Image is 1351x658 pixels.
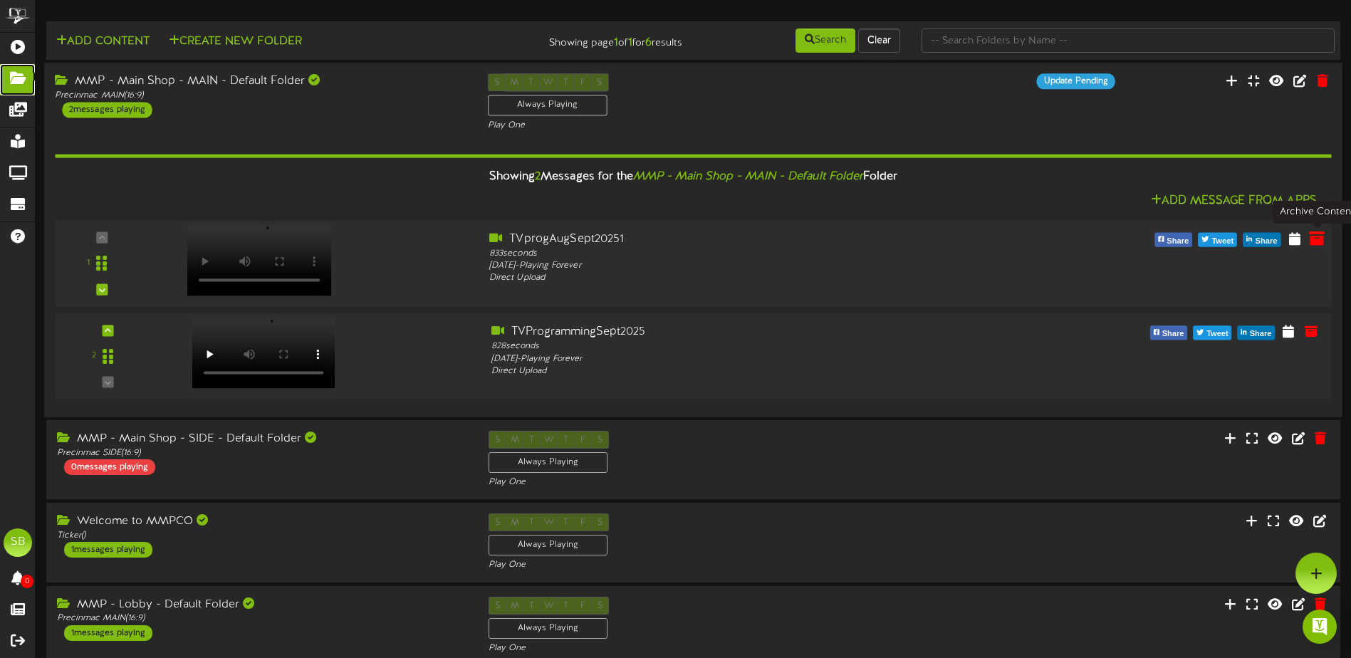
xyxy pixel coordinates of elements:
[489,231,1005,247] div: TVprogAugSept20251
[488,95,607,115] div: Always Playing
[489,559,899,571] div: Play One
[633,170,863,183] i: MMP - Main Shop - MAIN - Default Folder
[645,36,652,49] strong: 6
[44,162,1342,192] div: Showing Messages for the Folder
[1303,610,1337,644] div: Open Intercom Messenger
[1154,233,1192,247] button: Share
[858,28,900,53] button: Clear
[491,352,1002,365] div: [DATE] - Playing Forever
[796,28,855,53] button: Search
[1253,234,1280,249] span: Share
[55,73,466,90] div: MMP - Main Shop - MAIN - Default Folder
[64,625,152,641] div: 1 messages playing
[1204,327,1231,343] span: Tweet
[628,36,632,49] strong: 1
[57,597,467,613] div: MMP - Lobby - Default Folder
[1164,234,1191,249] span: Share
[1247,327,1275,343] span: Share
[489,618,607,639] div: Always Playing
[1198,233,1237,247] button: Tweet
[1238,326,1276,340] button: Share
[489,272,1005,284] div: Direct Upload
[489,260,1005,272] div: [DATE] - Playing Forever
[535,170,541,183] span: 2
[55,90,466,102] div: Precinmac MAIN ( 16:9 )
[476,27,693,51] div: Showing page of for results
[922,28,1335,53] input: -- Search Folders by Name --
[488,120,899,132] div: Play One
[1037,73,1115,89] div: Update Pending
[614,36,618,49] strong: 1
[1147,192,1321,210] button: Add Message From Apps
[52,33,154,51] button: Add Content
[165,33,306,51] button: Create New Folder
[1209,234,1236,249] span: Tweet
[21,575,33,588] span: 0
[4,528,32,557] div: SB
[489,248,1005,260] div: 833 seconds
[57,612,467,625] div: Precinmac MAIN ( 16:9 )
[64,459,155,475] div: 0 messages playing
[489,476,899,489] div: Play One
[57,431,467,447] div: MMP - Main Shop - SIDE - Default Folder
[491,324,1002,340] div: TVProgrammingSept2025
[489,535,607,555] div: Always Playing
[57,513,467,530] div: Welcome to MMPCO
[62,102,152,117] div: 2 messages playing
[1150,326,1188,340] button: Share
[489,452,607,473] div: Always Playing
[1159,327,1187,343] span: Share
[489,642,899,654] div: Play One
[57,530,467,542] div: Ticker ( )
[1193,326,1231,340] button: Tweet
[491,365,1002,377] div: Direct Upload
[64,542,152,558] div: 1 messages playing
[1243,233,1280,247] button: Share
[491,340,1002,352] div: 828 seconds
[57,447,467,459] div: Precinmac SIDE ( 16:9 )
